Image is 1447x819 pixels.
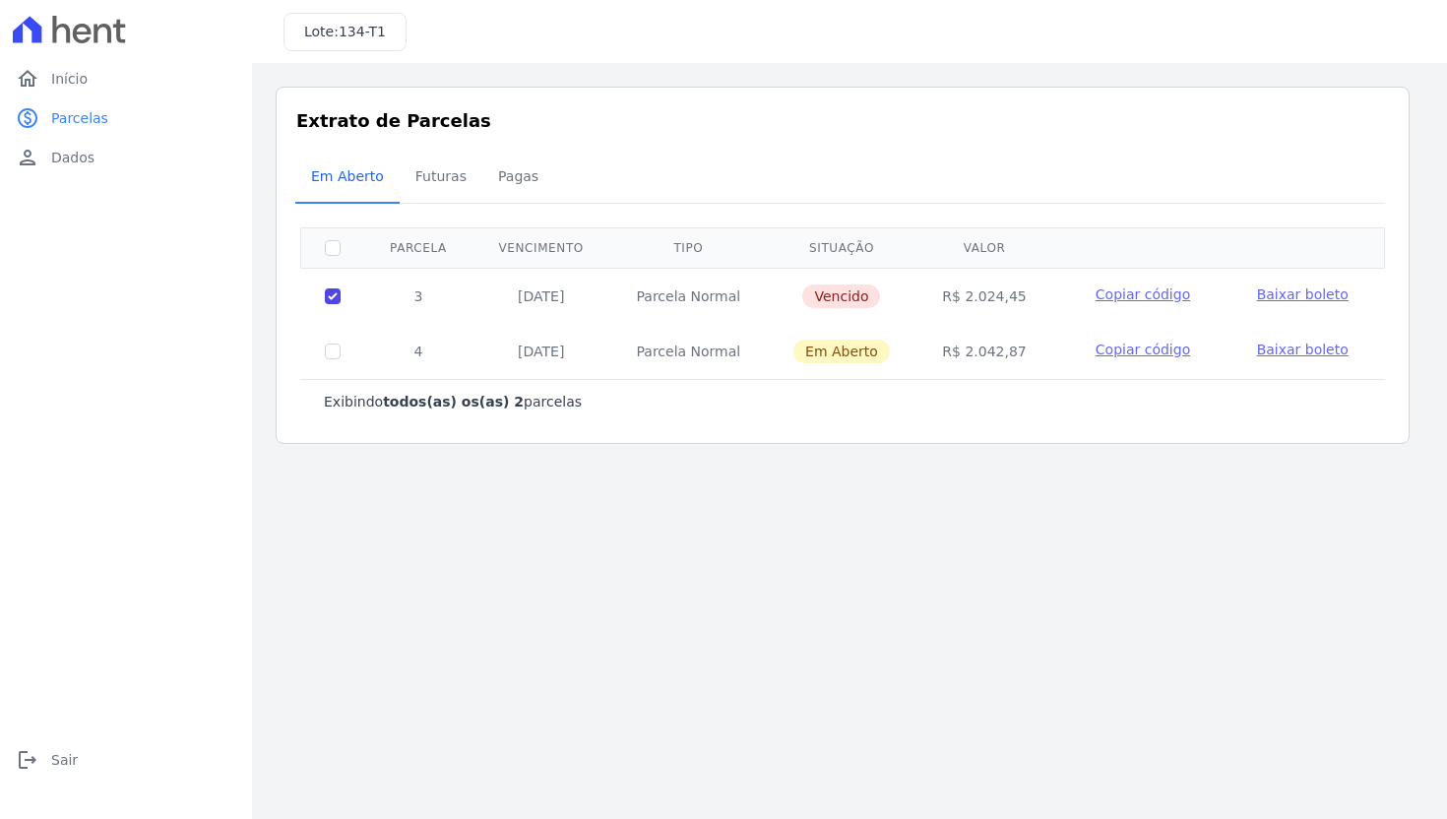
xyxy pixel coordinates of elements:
[8,98,244,138] a: paidParcelas
[609,227,767,268] th: Tipo
[299,157,396,196] span: Em Aberto
[51,750,78,770] span: Sair
[324,392,582,411] p: Exibindo parcelas
[383,394,524,409] b: todos(as) os(as) 2
[609,268,767,324] td: Parcela Normal
[1076,284,1209,304] button: Copiar código
[916,227,1053,268] th: Valor
[793,340,890,363] span: Em Aberto
[1257,342,1349,357] span: Baixar boleto
[916,324,1053,379] td: R$ 2.042,87
[472,324,610,379] td: [DATE]
[51,69,88,89] span: Início
[16,106,39,130] i: paid
[8,740,244,780] a: logoutSair
[916,268,1053,324] td: R$ 2.024,45
[404,157,478,196] span: Futuras
[1257,340,1349,359] a: Baixar boleto
[472,227,610,268] th: Vencimento
[51,108,108,128] span: Parcelas
[1257,286,1349,302] span: Baixar boleto
[51,148,94,167] span: Dados
[364,324,472,379] td: 4
[1076,340,1209,359] button: Copiar código
[802,284,880,308] span: Vencido
[1096,286,1190,302] span: Copiar código
[767,227,916,268] th: Situação
[8,59,244,98] a: homeInício
[482,153,554,204] a: Pagas
[364,227,472,268] th: Parcela
[472,268,610,324] td: [DATE]
[8,138,244,177] a: personDados
[339,24,386,39] span: 134-T1
[16,146,39,169] i: person
[486,157,550,196] span: Pagas
[1257,284,1349,304] a: Baixar boleto
[16,748,39,772] i: logout
[295,153,400,204] a: Em Aberto
[296,107,1389,134] h3: Extrato de Parcelas
[400,153,482,204] a: Futuras
[364,268,472,324] td: 3
[1096,342,1190,357] span: Copiar código
[609,324,767,379] td: Parcela Normal
[16,67,39,91] i: home
[304,22,386,42] h3: Lote:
